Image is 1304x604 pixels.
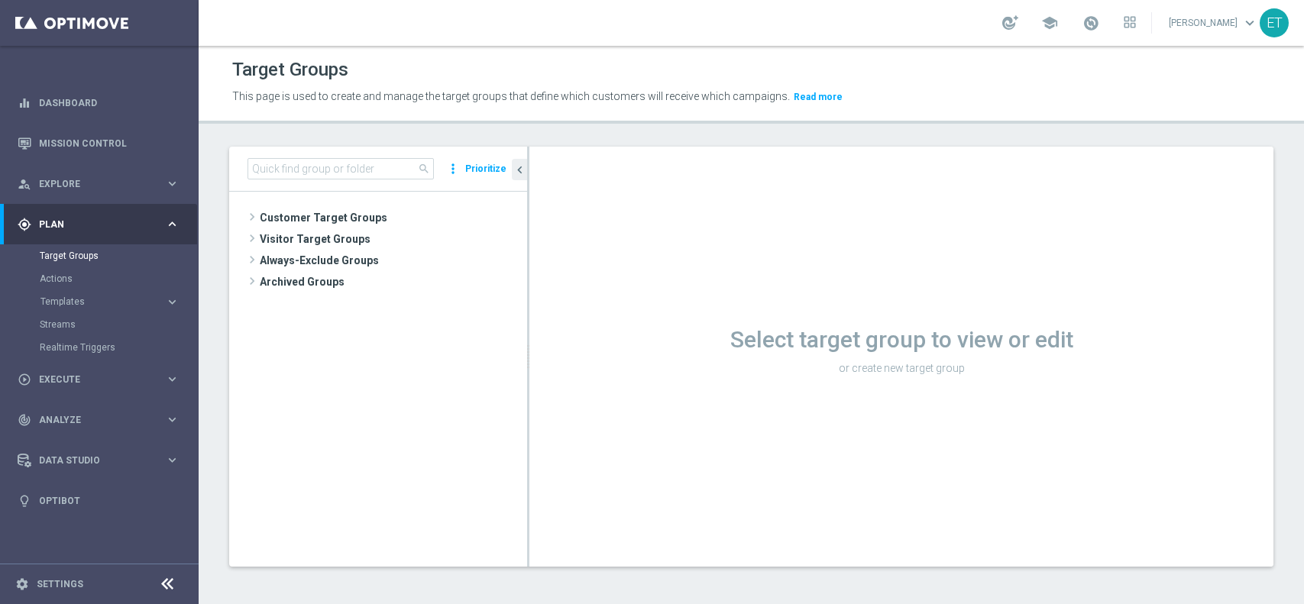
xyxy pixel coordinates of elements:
a: Realtime Triggers [40,341,159,354]
h1: Target Groups [232,59,348,81]
span: Always-Exclude Groups [260,250,527,271]
i: lightbulb [18,494,31,508]
h1: Select target group to view or edit [529,326,1273,354]
div: Streams [40,313,197,336]
input: Quick find group or folder [248,158,434,179]
span: school [1041,15,1058,31]
a: [PERSON_NAME]keyboard_arrow_down [1167,11,1260,34]
i: equalizer [18,96,31,110]
span: Data Studio [39,456,165,465]
div: Data Studio [18,454,165,467]
span: search [418,163,430,175]
i: settings [15,577,29,591]
i: play_circle_outline [18,373,31,386]
i: gps_fixed [18,218,31,231]
span: Explore [39,179,165,189]
button: gps_fixed Plan keyboard_arrow_right [17,218,180,231]
button: Prioritize [463,159,509,179]
i: keyboard_arrow_right [165,412,180,427]
span: Execute [39,375,165,384]
div: Templates [40,290,197,313]
span: keyboard_arrow_down [1241,15,1258,31]
span: This page is used to create and manage the target groups that define which customers will receive... [232,90,790,102]
button: play_circle_outline Execute keyboard_arrow_right [17,373,180,386]
div: Plan [18,218,165,231]
i: track_changes [18,413,31,427]
a: Dashboard [39,82,180,123]
span: Archived Groups [260,271,527,292]
div: Explore [18,177,165,191]
button: chevron_left [512,159,527,180]
span: Visitor Target Groups [260,228,527,250]
i: keyboard_arrow_right [165,295,180,309]
i: more_vert [445,158,461,179]
div: ET [1260,8,1289,37]
a: Streams [40,318,159,331]
span: Customer Target Groups [260,207,527,228]
span: Plan [39,220,165,229]
div: Execute [18,373,165,386]
span: Templates [40,297,150,306]
p: or create new target group [529,361,1273,375]
a: Actions [40,273,159,285]
div: Dashboard [18,82,180,123]
i: chevron_left [513,163,527,177]
i: keyboard_arrow_right [165,453,180,467]
div: Optibot [18,480,180,521]
button: Read more [792,89,844,105]
i: keyboard_arrow_right [165,372,180,386]
div: Realtime Triggers [40,336,197,359]
button: Templates keyboard_arrow_right [40,296,180,308]
button: person_search Explore keyboard_arrow_right [17,178,180,190]
div: Target Groups [40,244,197,267]
i: person_search [18,177,31,191]
div: Mission Control [18,123,180,163]
button: Data Studio keyboard_arrow_right [17,454,180,467]
button: lightbulb Optibot [17,495,180,507]
span: Analyze [39,415,165,425]
div: Templates [40,297,165,306]
div: Actions [40,267,197,290]
button: equalizer Dashboard [17,97,180,109]
i: keyboard_arrow_right [165,217,180,231]
a: Settings [37,580,83,589]
button: track_changes Analyze keyboard_arrow_right [17,414,180,426]
div: Analyze [18,413,165,427]
a: Mission Control [39,123,180,163]
i: keyboard_arrow_right [165,176,180,191]
button: Mission Control [17,137,180,150]
a: Optibot [39,480,180,521]
a: Target Groups [40,250,159,262]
